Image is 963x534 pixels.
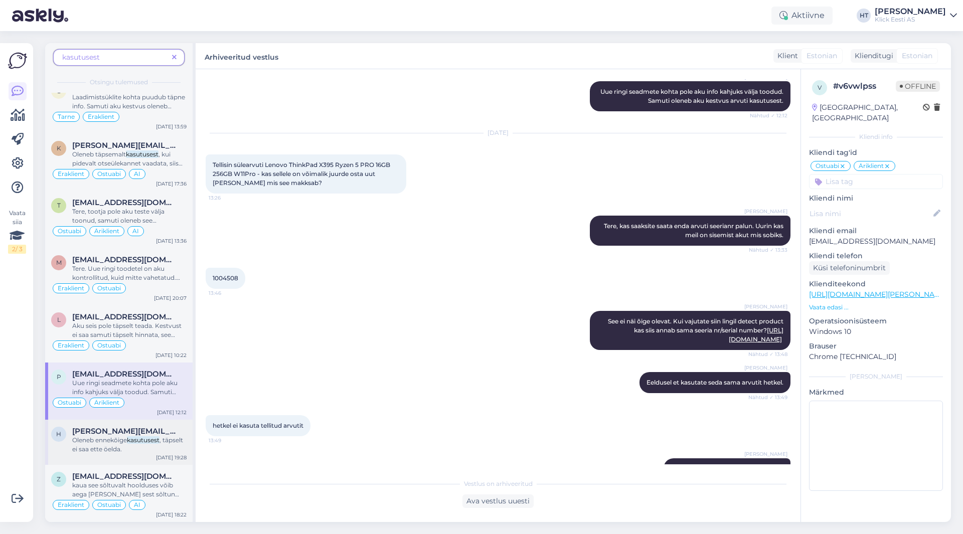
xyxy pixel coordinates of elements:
p: Windows 10 [809,326,943,337]
p: Chrome [TECHNICAL_ID] [809,351,943,362]
div: [DATE] 13:59 [156,123,187,130]
span: Otsingu tulemused [90,78,148,87]
span: Ostuabi [97,171,121,177]
input: Lisa tag [809,174,943,189]
p: Klienditeekond [809,279,943,289]
span: 1004508 [213,274,238,282]
div: # v6vwlpss [833,80,896,92]
span: Eraklient [58,502,84,508]
span: t [57,202,61,209]
span: k [57,144,61,152]
div: [DATE] 13:36 [156,237,187,245]
span: AI [132,228,139,234]
span: Estonian [807,51,837,61]
span: [PERSON_NAME] [744,303,787,310]
span: Oleneb täpsemalt [72,150,126,158]
p: Kliendi telefon [809,251,943,261]
span: Estonian [902,51,932,61]
div: Ava vestlus uuesti [462,494,534,508]
span: [PERSON_NAME] [744,208,787,215]
span: hetkel ei kasuta tellitud arvutit [213,422,303,429]
div: 2 / 3 [8,245,26,254]
span: Ostuabi [97,285,121,291]
span: See ei näi õige olevat. Kui vajutate siin lingil detect product kas siis annab sama seeria nr/ser... [608,317,785,343]
div: [PERSON_NAME] [809,372,943,381]
span: Vestlus on arhiveeritud [464,479,533,488]
div: Aktiivne [771,7,833,25]
span: Nähtud ✓ 13:33 [749,246,787,254]
span: Eraklient [88,114,114,120]
span: 13:49 [209,437,246,444]
div: HT [857,9,871,23]
div: [DATE] 17:36 [156,180,187,188]
div: Vaata siia [8,209,26,254]
span: maarja2412@hotmail.com [72,255,177,264]
span: z [57,475,61,483]
span: Eraklient [58,171,84,177]
span: Laadimistsüklite kohta puudub täpne info. Samuti aku kestvus oleneb ennekõige [72,93,185,119]
span: henry.leiar@gmail.com [72,427,177,436]
span: [PERSON_NAME] [744,450,787,458]
div: [DATE] 20:07 [154,294,187,302]
span: Ostuabi [816,163,839,169]
span: kasutusest [62,53,100,62]
span: Nähtud ✓ 12:12 [750,112,787,119]
span: Tere. Uue ringi toodetel on aku kontrollitud, kuid mitte vahetatud. Täpset aku kestvust ei saa pr... [72,265,180,308]
p: Vaata edasi ... [809,303,943,312]
span: Ostuabi [97,342,121,348]
span: Ostuabi [58,400,81,406]
span: 13:46 [209,289,246,297]
img: Askly Logo [8,51,27,70]
span: Nähtud ✓ 13:49 [748,394,787,401]
span: l [57,316,61,323]
span: kaua see sõltuvalt hoolduses võib aega [PERSON_NAME] sest sõltun arvuti [72,481,179,507]
div: [GEOGRAPHIC_DATA], [GEOGRAPHIC_DATA] [812,102,923,123]
label: Arhiveeritud vestlus [205,49,278,63]
span: Uue ringi seadmete kohta pole aku info kahjuks välja toodud. Samuti oleneb aku kestvus arvuti kas... [600,88,785,104]
mark: kasutusest [127,436,159,444]
span: Tere, kas saaksite saata enda arvuti seerianr palun. Uurin kas meil on sisemist akut mis sobiks. [604,222,785,239]
span: Tellisin sülearvuti Lenovo ThinkPad X395 Ryzen 5 PRO 16GB 256GB W11Pro - kas sellele on võimalik ... [213,161,392,187]
div: [DATE] 19:28 [156,454,187,461]
span: Tarne [58,114,75,120]
div: Küsi telefoninumbrit [809,261,890,275]
p: Kliendi tag'id [809,147,943,158]
div: [DATE] 10:22 [155,351,187,359]
span: Eraklient [58,285,84,291]
p: Kliendi nimi [809,193,943,204]
div: [DATE] 12:12 [157,409,187,416]
span: AI [134,502,140,508]
p: Operatsioonisüsteem [809,316,943,326]
span: Ostuabi [97,502,121,508]
span: p [57,373,61,381]
span: AI [134,171,140,177]
div: Klient [773,51,798,61]
p: [EMAIL_ADDRESS][DOMAIN_NAME] [809,236,943,247]
span: Ostuabi [58,228,81,234]
span: karel.graf@gmail.com [72,141,177,150]
span: Eeldusel et kasutate seda sama arvutit hetkel. [647,379,783,386]
span: Tere, tootja pole aku teste välja toonud, samuti oleneb see ennekõige [72,208,165,233]
mark: kasutusest [126,150,158,158]
span: Eraklient [58,342,84,348]
span: m [56,259,62,266]
div: Klienditugi [851,51,893,61]
div: [DATE] 18:22 [156,511,187,518]
span: Äriklient [94,400,119,406]
span: liisa.aunap.1@gmail.com [72,312,177,321]
span: h [56,430,61,438]
span: Äriklient [859,163,884,169]
span: Nähtud ✓ 13:48 [748,350,787,358]
input: Lisa nimi [810,208,931,219]
div: [DATE] [206,128,790,137]
a: [PERSON_NAME]Klick Eesti AS [875,8,957,24]
a: [URL][DOMAIN_NAME][PERSON_NAME] [809,290,947,299]
span: Oleneb ennekõige [72,436,127,444]
div: Klick Eesti AS [875,16,946,24]
span: Uue ringi seadmete kohta pole aku info kahjuks välja toodud. Samuti oleneb aku kestvus arvuti [72,379,178,405]
div: [PERSON_NAME] [875,8,946,16]
div: Kliendi info [809,132,943,141]
span: [PERSON_NAME] [744,364,787,372]
span: Aku seis pole täpselt teada. Kestvust ei saa samuti täpselt hinnata, see oleneb ennekõige [72,322,182,347]
span: 13:26 [209,194,246,202]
